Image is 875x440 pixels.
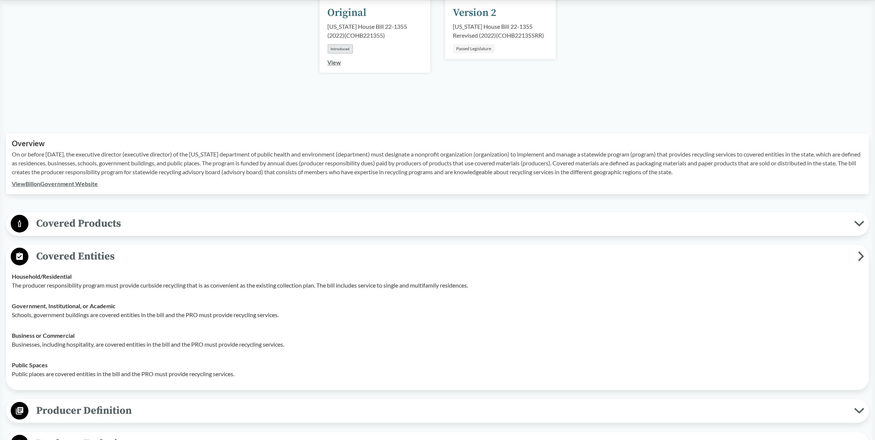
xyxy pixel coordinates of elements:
[453,44,495,53] div: Passed Legislature
[28,248,858,265] span: Covered Entities
[12,369,863,378] p: Public places are covered entities in the bill and the PRO must provide recycling services.
[12,139,863,148] h2: Overview
[12,302,116,309] strong: Government, Institutional, or Academic
[12,150,863,176] p: On or before [DATE], the executive director (executive director) of the [US_STATE] department of ...
[12,281,863,290] p: The producer responsibility program must provide curbside recycling that is as convenient as the ...
[328,22,422,40] div: [US_STATE] House Bill 22-1355 (2022) ( COHB221355 )
[12,332,75,339] strong: Business or Commercial
[12,361,48,368] strong: Public Spaces
[12,180,98,187] a: ViewBillonGovernment Website
[8,247,867,266] button: Covered Entities
[328,5,367,21] div: Original
[12,310,863,319] p: Schools, government buildings are covered entities in the bill and the PRO must provide recycling...
[453,22,548,40] div: [US_STATE] House Bill 22-1355 Rerevised (2022) ( COHB221355RR )
[328,44,353,54] div: Introduced
[28,215,854,232] span: Covered Products
[28,402,854,419] span: Producer Definition
[8,402,867,420] button: Producer Definition
[328,59,341,66] a: View
[12,340,863,349] p: Businesses, including hospitality, are covered entities in the bill and the PRO must provide recy...
[453,5,497,21] div: Version 2
[8,214,867,233] button: Covered Products
[12,273,72,280] strong: Household/​Residential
